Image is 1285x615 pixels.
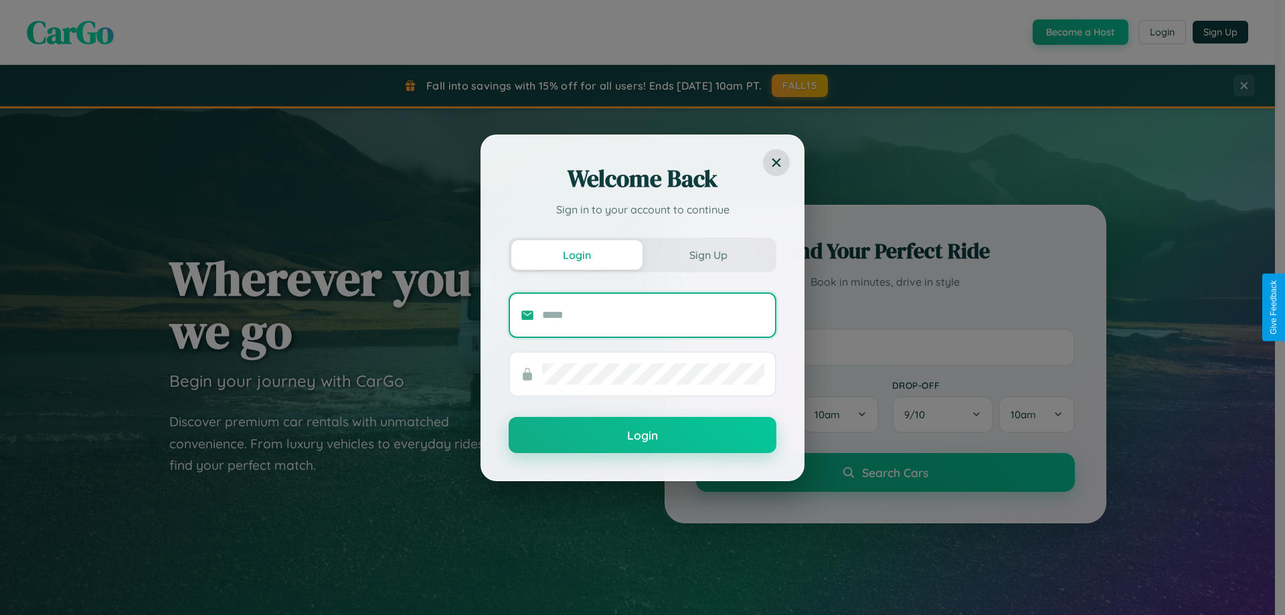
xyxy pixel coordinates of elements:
[1269,280,1278,335] div: Give Feedback
[509,417,776,453] button: Login
[509,163,776,195] h2: Welcome Back
[642,240,774,270] button: Sign Up
[511,240,642,270] button: Login
[509,201,776,217] p: Sign in to your account to continue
